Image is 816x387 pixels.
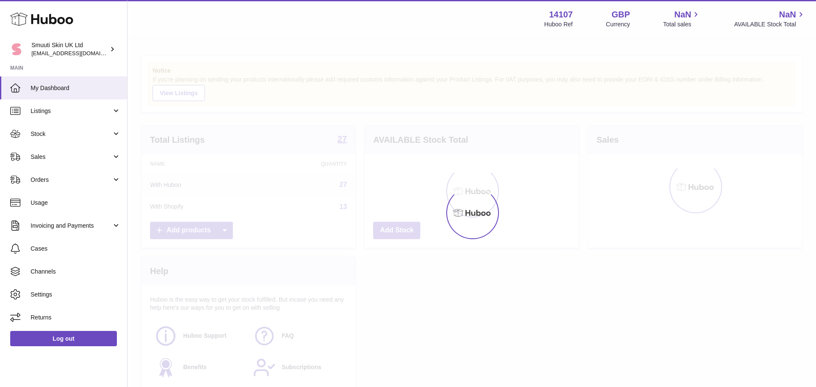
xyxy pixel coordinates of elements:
[31,153,112,161] span: Sales
[612,9,630,20] strong: GBP
[549,9,573,20] strong: 14107
[31,41,108,57] div: Smuuti Skin UK Ltd
[31,222,112,230] span: Invoicing and Payments
[31,50,125,56] span: [EMAIL_ADDRESS][DOMAIN_NAME]
[663,9,701,28] a: NaN Total sales
[10,331,117,346] a: Log out
[31,176,112,184] span: Orders
[779,9,796,20] span: NaN
[606,20,630,28] div: Currency
[31,199,121,207] span: Usage
[734,9,806,28] a: NaN AVAILABLE Stock Total
[674,9,691,20] span: NaN
[734,20,806,28] span: AVAILABLE Stock Total
[31,291,121,299] span: Settings
[31,107,112,115] span: Listings
[544,20,573,28] div: Huboo Ref
[31,268,121,276] span: Channels
[31,245,121,253] span: Cases
[10,43,23,56] img: internalAdmin-14107@internal.huboo.com
[31,130,112,138] span: Stock
[31,314,121,322] span: Returns
[663,20,701,28] span: Total sales
[31,84,121,92] span: My Dashboard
